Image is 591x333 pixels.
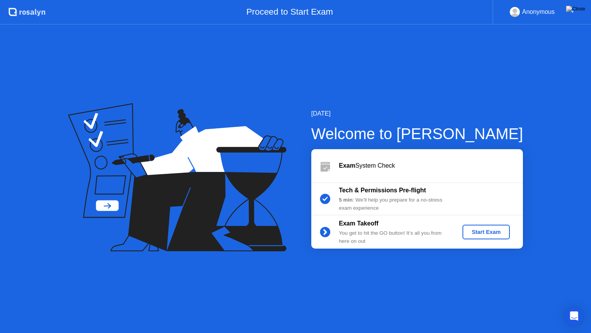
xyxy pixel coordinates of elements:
div: Open Intercom Messenger [565,307,583,325]
img: Close [566,6,585,12]
div: You get to hit the GO button! It’s all you from here on out [339,229,450,245]
div: [DATE] [311,109,523,118]
b: Exam [339,162,356,169]
div: Start Exam [466,229,507,235]
div: : We’ll help you prepare for a no-stress exam experience [339,196,450,212]
b: 5 min [339,197,353,203]
b: Exam Takeoff [339,220,379,227]
button: Start Exam [462,225,510,239]
div: Anonymous [522,7,555,17]
b: Tech & Permissions Pre-flight [339,187,426,193]
div: Welcome to [PERSON_NAME] [311,122,523,145]
div: System Check [339,161,523,170]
